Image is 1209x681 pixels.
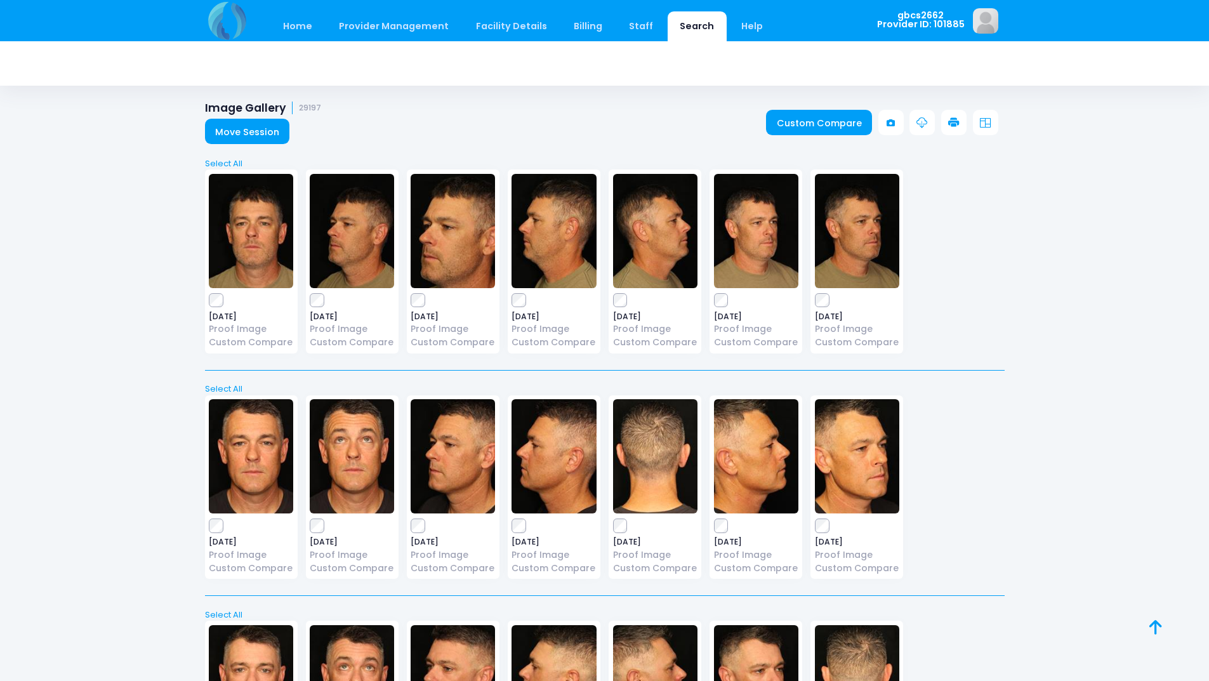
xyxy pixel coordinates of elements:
a: Custom Compare [815,562,899,575]
a: Custom Compare [714,336,798,349]
span: gbcs2662 Provider ID: 101885 [877,11,965,29]
img: image [815,399,899,513]
h1: Image Gallery [205,102,322,115]
img: image [613,174,697,288]
a: Custom Compare [411,336,495,349]
a: Proof Image [512,548,596,562]
a: Custom Compare [766,110,872,135]
a: Custom Compare [512,336,596,349]
span: [DATE] [714,313,798,321]
a: Custom Compare [714,562,798,575]
span: [DATE] [815,313,899,321]
a: Custom Compare [613,336,697,349]
a: Custom Compare [310,562,394,575]
img: image [714,174,798,288]
a: Proof Image [714,548,798,562]
a: Proof Image [310,548,394,562]
a: Custom Compare [209,336,293,349]
a: Home [271,11,325,41]
img: image [411,399,495,513]
a: Proof Image [310,322,394,336]
a: Proof Image [209,548,293,562]
span: [DATE] [411,313,495,321]
a: Proof Image [512,322,596,336]
span: [DATE] [310,313,394,321]
span: [DATE] [714,538,798,546]
a: Proof Image [815,548,899,562]
span: [DATE] [209,313,293,321]
a: Select All [201,157,1008,170]
span: [DATE] [613,538,697,546]
img: image [310,174,394,288]
img: image [310,399,394,513]
img: image [973,8,998,34]
span: [DATE] [411,538,495,546]
a: Select All [201,609,1008,621]
a: Custom Compare [613,562,697,575]
img: image [512,174,596,288]
a: Custom Compare [310,336,394,349]
a: Staff [617,11,666,41]
a: Custom Compare [209,562,293,575]
a: Custom Compare [512,562,596,575]
a: Help [729,11,775,41]
a: Custom Compare [411,562,495,575]
span: [DATE] [512,538,596,546]
a: Proof Image [411,548,495,562]
img: image [613,399,697,513]
a: Proof Image [815,322,899,336]
a: Search [668,11,727,41]
img: image [512,399,596,513]
img: image [411,174,495,288]
a: Select All [201,383,1008,395]
span: [DATE] [209,538,293,546]
a: Provider Management [327,11,461,41]
a: Proof Image [613,548,697,562]
a: Proof Image [613,322,697,336]
small: 29197 [299,103,321,113]
a: Custom Compare [815,336,899,349]
img: image [815,174,899,288]
a: Proof Image [411,322,495,336]
a: Billing [561,11,614,41]
span: [DATE] [815,538,899,546]
span: [DATE] [310,538,394,546]
a: Proof Image [209,322,293,336]
a: Facility Details [463,11,559,41]
a: Proof Image [714,322,798,336]
img: image [209,174,293,288]
img: image [209,399,293,513]
a: Move Session [205,119,290,144]
span: [DATE] [613,313,697,321]
span: [DATE] [512,313,596,321]
img: image [714,399,798,513]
